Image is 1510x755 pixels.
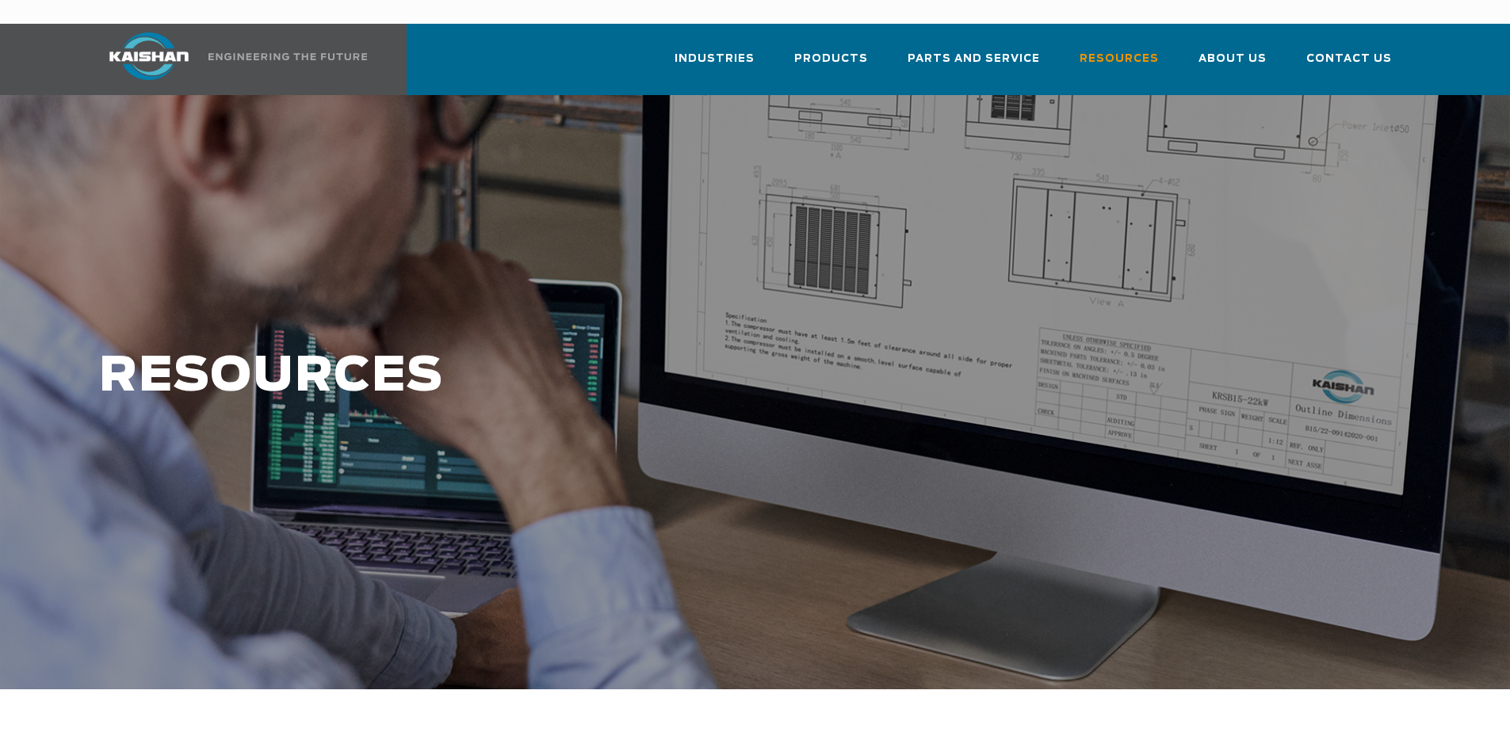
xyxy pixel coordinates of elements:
[1080,276,1130,303] span: Videos
[794,38,868,92] a: Products
[90,32,208,80] img: kaishan logo
[1065,224,1223,267] a: Data Sheets
[1080,405,1174,432] span: Whitepapers
[1080,50,1159,68] span: Resources
[90,24,370,95] a: Kaishan USA
[1080,105,1118,132] span: Blog
[1198,38,1267,92] a: About Us
[1065,395,1223,438] a: Whitepapers
[1080,362,1149,389] span: Webinars
[208,53,367,60] img: Engineering the future
[1080,148,1177,175] span: Calculators
[908,50,1040,68] span: Parts and Service
[675,38,755,92] a: Industries
[1080,234,1171,261] span: Data Sheets
[675,50,755,68] span: Industries
[99,350,1190,403] h1: RESOURCES
[1065,96,1223,139] a: Blog
[1065,139,1223,181] a: Calculators
[1065,353,1223,395] a: Webinars
[908,38,1040,92] a: Parts and Service
[1065,267,1223,310] a: Videos
[1080,319,1154,346] span: Warranty
[1198,50,1267,68] span: About Us
[1306,50,1392,68] span: Contact Us
[1065,181,1223,224] a: Case Studies
[1080,38,1159,92] a: Resources
[1065,310,1223,353] a: Warranty
[794,50,868,68] span: Products
[1306,38,1392,92] a: Contact Us
[1080,191,1176,218] span: Case Studies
